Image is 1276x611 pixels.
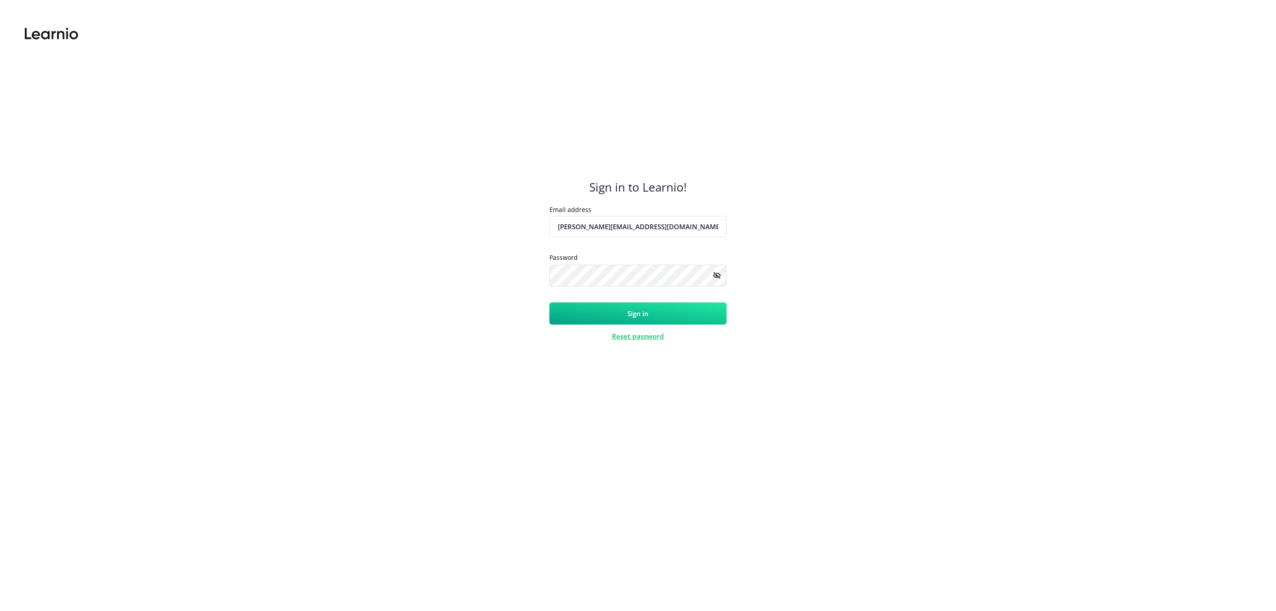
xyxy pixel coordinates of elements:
label: Email address [549,205,591,214]
input: Enter Email [549,216,727,237]
label: Password [549,253,578,262]
button: Sign in [549,302,727,325]
h4: Sign in to Learnio! [589,180,687,194]
img: Learnio.svg [25,25,78,43]
a: Reset password [612,332,664,341]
